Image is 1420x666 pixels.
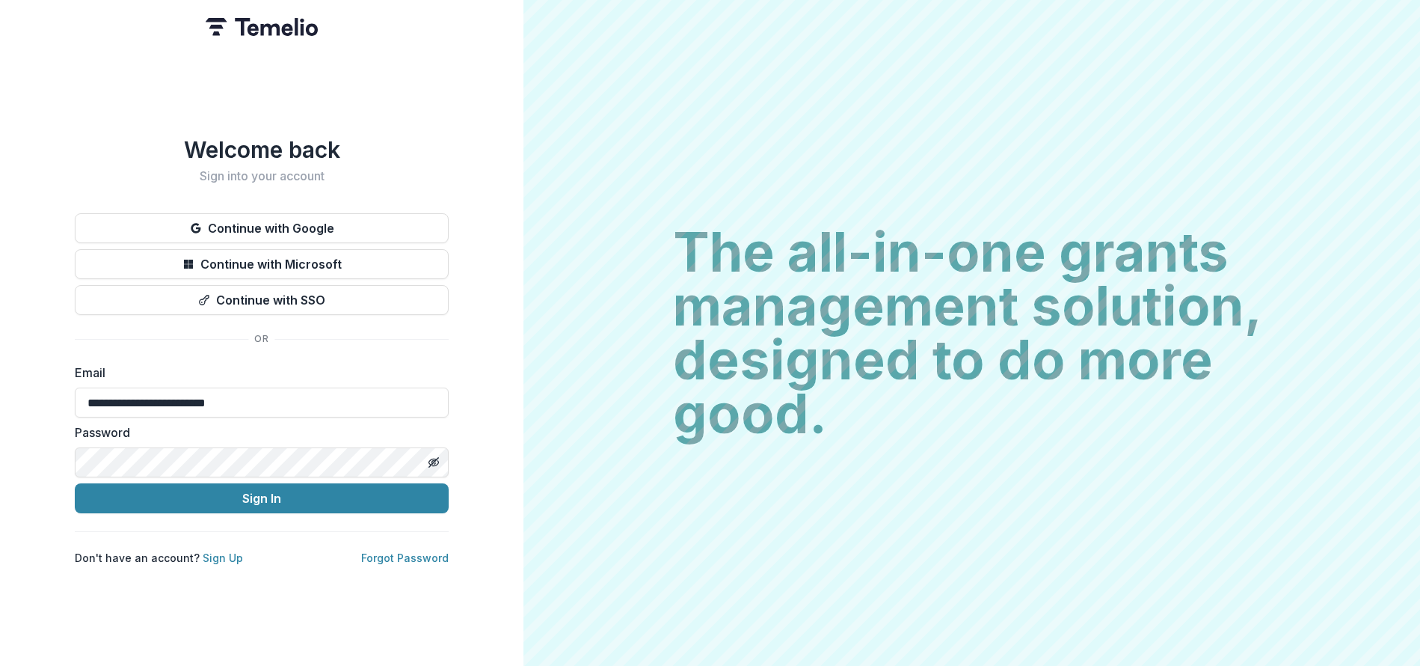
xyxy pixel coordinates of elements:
h1: Welcome back [75,136,449,163]
button: Continue with Microsoft [75,249,449,279]
label: Password [75,424,440,442]
button: Toggle password visibility [422,450,446,474]
h2: Sign into your account [75,169,449,183]
a: Sign Up [203,552,243,564]
button: Sign In [75,483,449,513]
a: Forgot Password [361,552,449,564]
button: Continue with SSO [75,285,449,315]
label: Email [75,364,440,382]
p: Don't have an account? [75,550,243,566]
img: Temelio [206,18,318,36]
button: Continue with Google [75,213,449,243]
